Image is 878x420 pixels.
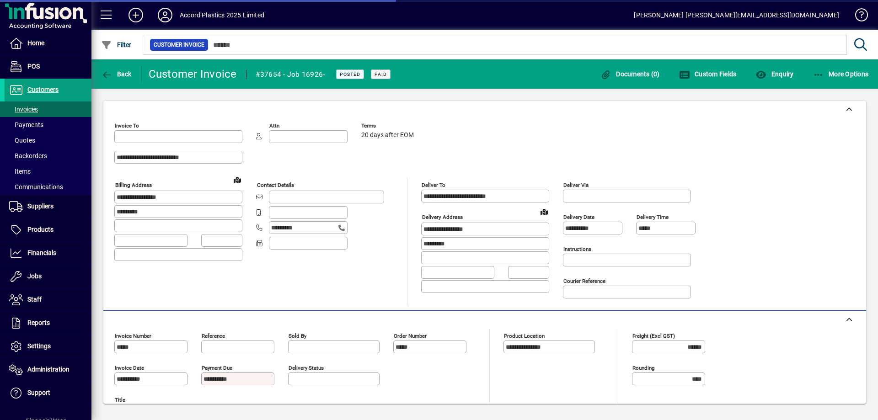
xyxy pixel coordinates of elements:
mat-label: Invoice To [115,122,139,129]
a: Products [5,218,91,241]
span: Filter [101,41,132,48]
span: Settings [27,342,51,350]
mat-label: Attn [269,122,279,129]
span: Customer Invoice [154,40,204,49]
span: Customers [27,86,59,93]
span: Staff [27,296,42,303]
mat-label: Title [115,397,125,403]
span: Backorders [9,152,47,159]
app-page-header-button: Back [91,66,142,82]
span: Communications [9,183,63,191]
span: Suppliers [27,202,54,210]
span: Documents (0) [600,70,660,78]
mat-label: Delivery status [289,365,324,371]
a: Financials [5,242,91,265]
mat-label: Payment due [202,365,232,371]
a: View on map [537,204,551,219]
button: More Options [811,66,871,82]
mat-label: Invoice date [115,365,144,371]
a: Invoices [5,101,91,117]
button: Documents (0) [598,66,662,82]
a: Items [5,164,91,179]
a: Communications [5,179,91,195]
mat-label: Deliver via [563,182,589,188]
span: Home [27,39,44,47]
mat-label: Courier Reference [563,278,605,284]
span: Support [27,389,50,396]
a: POS [5,55,91,78]
mat-label: Deliver To [422,182,445,188]
mat-label: Freight (excl GST) [632,333,675,339]
button: Filter [99,37,134,53]
div: Accord Plastics 2025 Limited [180,8,264,22]
button: Enquiry [753,66,796,82]
a: Jobs [5,265,91,288]
button: Profile [150,7,180,23]
mat-label: Delivery time [637,214,669,220]
a: Staff [5,288,91,311]
div: [PERSON_NAME] [PERSON_NAME][EMAIL_ADDRESS][DOMAIN_NAME] [634,8,839,22]
button: Back [99,66,134,82]
span: Jobs [27,272,42,280]
mat-label: Product location [504,333,545,339]
span: Quotes [9,137,35,144]
span: 20 days after EOM [361,132,414,139]
a: Support [5,382,91,404]
span: Terms [361,123,416,129]
span: POS [27,63,40,70]
span: Reports [27,319,50,326]
span: More Options [813,70,869,78]
span: Items [9,168,31,175]
span: Products [27,226,54,233]
a: Knowledge Base [848,2,867,32]
a: Reports [5,312,91,335]
a: Payments [5,117,91,133]
div: #37654 - Job 16926- [256,67,325,82]
span: Posted [340,71,360,77]
div: Customer Invoice [149,67,237,81]
a: Settings [5,335,91,358]
mat-label: Invoice number [115,333,151,339]
mat-label: Sold by [289,333,306,339]
button: Custom Fields [677,66,739,82]
span: Administration [27,366,70,373]
span: Payments [9,121,43,128]
span: Invoices [9,106,38,113]
a: Administration [5,358,91,381]
a: Backorders [5,148,91,164]
span: Paid [375,71,387,77]
mat-label: Order number [394,333,427,339]
a: Home [5,32,91,55]
span: Financials [27,249,56,256]
button: Add [121,7,150,23]
a: Suppliers [5,195,91,218]
mat-label: Rounding [632,365,654,371]
mat-label: Reference [202,333,225,339]
mat-label: Instructions [563,246,591,252]
span: Back [101,70,132,78]
span: Enquiry [755,70,793,78]
a: Quotes [5,133,91,148]
mat-label: Delivery date [563,214,594,220]
a: View on map [230,172,245,187]
span: Custom Fields [679,70,737,78]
